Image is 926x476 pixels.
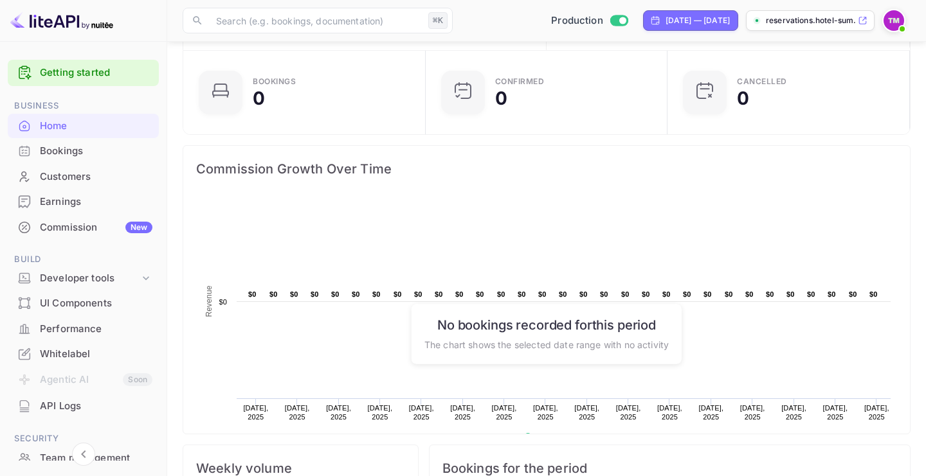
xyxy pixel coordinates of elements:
text: [DATE], 2025 [864,404,889,421]
div: CANCELLED [737,78,787,85]
p: reservations.hotel-sum... [766,15,855,26]
p: The chart shows the selected date range with no activity [424,337,669,351]
text: $0 [248,290,257,298]
text: $0 [394,290,402,298]
div: New [125,222,152,233]
div: Earnings [40,195,152,209]
text: $0 [786,290,795,298]
div: Bookings [8,139,159,164]
text: $0 [704,290,712,298]
text: $0 [476,290,484,298]
text: $0 [538,290,547,298]
span: Commission Growth Over Time [196,159,897,179]
div: Switch to Sandbox mode [546,13,633,28]
div: CommissionNew [8,215,159,240]
text: [DATE], 2025 [285,404,310,421]
text: [DATE], 2025 [823,404,848,421]
div: Customers [8,164,159,190]
text: $0 [518,290,526,298]
text: [DATE], 2025 [367,404,392,421]
text: [DATE], 2025 [616,404,641,421]
text: $0 [352,290,360,298]
text: $0 [414,290,422,298]
text: Revenue [536,433,569,442]
text: [DATE], 2025 [243,404,268,421]
div: Commission [40,220,152,235]
div: ⌘K [428,12,448,29]
text: $0 [331,290,340,298]
a: Team management [8,446,159,470]
div: UI Components [40,296,152,311]
button: Collapse navigation [72,443,95,466]
span: Build [8,252,159,267]
text: $0 [579,290,588,298]
img: LiteAPI logo [10,10,113,31]
div: API Logs [8,394,159,419]
div: Performance [40,322,152,337]
text: $0 [290,290,298,298]
div: API Logs [40,399,152,414]
text: [DATE], 2025 [698,404,723,421]
a: Bookings [8,139,159,163]
img: Taisser Moustafa [884,10,904,31]
text: $0 [372,290,381,298]
span: Production [551,13,603,28]
text: $0 [662,290,671,298]
text: $0 [219,298,227,306]
a: Home [8,114,159,137]
div: 0 [495,89,507,107]
text: $0 [849,290,857,298]
text: [DATE], 2025 [657,404,682,421]
text: $0 [435,290,443,298]
text: $0 [766,290,774,298]
a: Performance [8,317,159,340]
div: Developer tools [8,267,159,290]
a: Earnings [8,190,159,213]
div: Team management [40,451,152,466]
a: UI Components [8,291,159,315]
div: Whitelabel [40,347,152,362]
text: $0 [642,290,650,298]
text: $0 [600,290,608,298]
text: $0 [497,290,505,298]
text: $0 [828,290,836,298]
div: Home [8,114,159,139]
div: Getting started [8,60,159,86]
text: $0 [807,290,815,298]
a: CommissionNew [8,215,159,239]
text: [DATE], 2025 [574,404,599,421]
text: $0 [455,290,464,298]
a: Whitelabel [8,342,159,366]
div: Performance [8,317,159,342]
text: $0 [745,290,754,298]
text: [DATE], 2025 [492,404,517,421]
text: [DATE], 2025 [326,404,351,421]
text: $0 [621,290,630,298]
div: Team management [8,446,159,471]
text: $0 [559,290,567,298]
div: 0 [253,89,265,107]
div: Developer tools [40,271,140,286]
div: Home [40,119,152,134]
text: $0 [725,290,733,298]
a: API Logs [8,394,159,418]
a: Getting started [40,66,152,80]
text: $0 [269,290,278,298]
text: [DATE], 2025 [533,404,558,421]
div: Bookings [253,78,296,85]
text: $0 [311,290,319,298]
input: Search (e.g. bookings, documentation) [208,8,423,33]
text: [DATE], 2025 [450,404,475,421]
a: Customers [8,164,159,188]
div: [DATE] — [DATE] [666,15,730,26]
div: Earnings [8,190,159,215]
div: Customers [40,170,152,184]
div: 0 [737,89,749,107]
text: Revenue [204,285,213,317]
span: Business [8,99,159,113]
div: Whitelabel [8,342,159,367]
text: [DATE], 2025 [740,404,765,421]
div: Confirmed [495,78,545,85]
text: [DATE], 2025 [781,404,806,421]
div: UI Components [8,291,159,316]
